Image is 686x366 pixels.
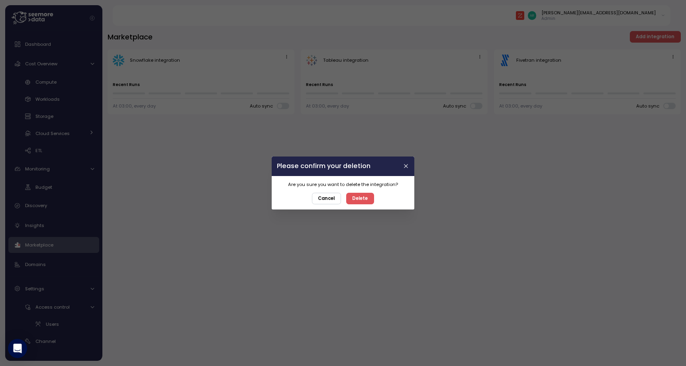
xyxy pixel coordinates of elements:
p: Are you sure you want to delete the integration? [288,181,398,188]
span: Cancel [318,193,335,204]
div: Open Intercom Messenger [8,339,27,358]
span: Delete [353,193,368,204]
h2: Please confirm your deletion [277,163,370,169]
button: Cancel [312,193,341,204]
button: Delete [346,193,374,204]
